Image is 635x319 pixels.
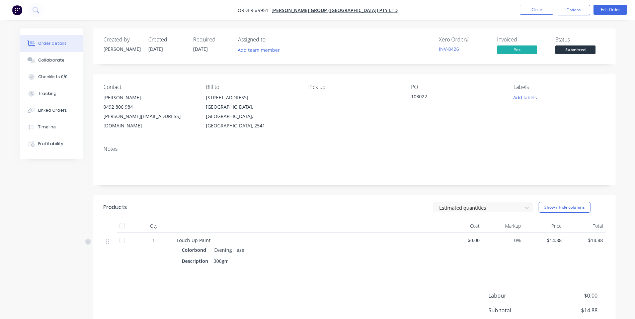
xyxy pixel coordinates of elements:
[20,35,83,52] button: Order details
[103,84,195,90] div: Contact
[593,5,627,15] button: Edit Order
[103,45,140,52] div: [PERSON_NAME]
[211,256,231,266] div: 300gm
[555,45,596,54] span: Submitted
[148,36,185,43] div: Created
[206,93,298,102] div: [STREET_ADDRESS]
[103,146,606,152] div: Notes
[539,202,590,213] button: Show / Hide columns
[555,36,606,43] div: Status
[193,36,230,43] div: Required
[12,5,22,15] img: Factory
[38,124,56,130] div: Timeline
[20,52,83,69] button: Collaborate
[103,102,195,112] div: 0492 806 984
[103,203,127,211] div: Products
[444,237,480,244] span: $0.00
[38,91,57,97] div: Tracking
[182,256,211,266] div: Description
[548,292,597,300] span: $0.00
[103,93,195,130] div: [PERSON_NAME]0492 806 984[PERSON_NAME][EMAIL_ADDRESS][DOMAIN_NAME]
[497,36,547,43] div: Invoiced
[482,219,524,233] div: Markup
[38,57,65,63] div: Collaborate
[103,112,195,130] div: [PERSON_NAME][EMAIL_ADDRESS][DOMAIN_NAME]
[20,119,83,135] button: Timeline
[497,45,537,54] span: Yes
[442,219,483,233] div: Cost
[176,237,211,243] span: Touch Up Paint
[564,219,606,233] div: Total
[38,141,63,147] div: Profitability
[548,306,597,314] span: $14.88
[555,45,596,56] button: Submitted
[238,45,284,55] button: Add team member
[20,102,83,119] button: Linked Orders
[439,36,489,43] div: Xero Order #
[513,84,605,90] div: Labels
[212,245,244,255] div: Evening Haze
[510,93,541,102] button: Add labels
[20,135,83,152] button: Profitability
[234,45,283,55] button: Add team member
[488,306,548,314] span: Sub total
[148,46,163,52] span: [DATE]
[206,93,298,130] div: [STREET_ADDRESS][GEOGRAPHIC_DATA], [GEOGRAPHIC_DATA], [GEOGRAPHIC_DATA], 2541
[20,69,83,85] button: Checklists 0/0
[20,85,83,102] button: Tracking
[103,36,140,43] div: Created by
[308,84,400,90] div: Pick up
[524,219,565,233] div: Price
[238,7,271,13] span: Order #9951 -
[38,40,67,46] div: Order details
[439,46,459,52] a: INV-8426
[567,237,603,244] span: $14.88
[485,237,521,244] span: 0%
[206,102,298,130] div: [GEOGRAPHIC_DATA], [GEOGRAPHIC_DATA], [GEOGRAPHIC_DATA], 2541
[152,237,155,244] span: 1
[557,5,590,15] button: Options
[520,5,553,15] button: Close
[206,84,298,90] div: Bill to
[271,7,398,13] a: [PERSON_NAME] Group ([GEOGRAPHIC_DATA]) Pty Ltd
[193,46,208,52] span: [DATE]
[411,93,495,102] div: 103022
[238,36,305,43] div: Assigned to
[411,84,503,90] div: PO
[182,245,209,255] div: Colorbond
[38,107,67,113] div: Linked Orders
[38,74,68,80] div: Checklists 0/0
[134,219,174,233] div: Qty
[488,292,548,300] span: Labour
[103,93,195,102] div: [PERSON_NAME]
[526,237,562,244] span: $14.88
